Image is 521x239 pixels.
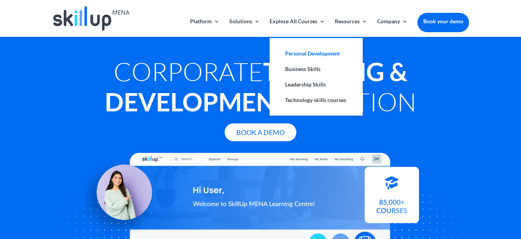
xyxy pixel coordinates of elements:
[335,19,367,37] a: Resources
[53,6,129,31] img: Skillup Mena
[277,61,355,77] a: Business Skills
[277,46,355,61] a: Personal Development
[105,56,407,117] strong: Training & Development
[52,56,469,121] h1: Corporate Solution
[365,170,419,227] img: Courses library - SkillUp MENA
[229,19,260,37] a: Solutions
[417,13,469,30] a: Book your demo
[277,77,355,92] a: Leadership Skills
[277,92,355,108] a: Technology skills courses
[225,123,296,142] a: Book A Demo
[270,19,325,37] a: Explore All Courses
[392,155,521,239] iframe: Chat Widget
[190,19,220,37] a: Platform
[377,19,408,37] a: Company
[77,155,161,239] img: Learning Management Solution - SkillUp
